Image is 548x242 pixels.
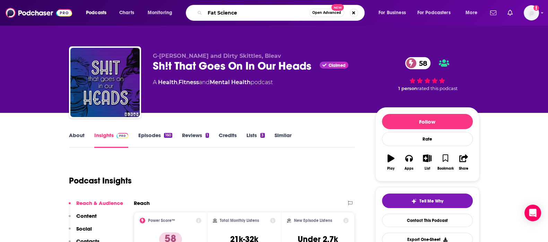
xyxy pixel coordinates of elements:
[459,167,468,171] div: Share
[148,218,175,223] h2: Power Score™
[331,4,344,11] span: New
[260,133,264,138] div: 3
[374,7,415,18] button: open menu
[76,225,92,232] p: Social
[69,200,123,213] button: Reach & Audience
[411,198,417,204] img: tell me why sparkle
[461,7,486,18] button: open menu
[417,86,458,91] span: rated this podcast
[413,7,461,18] button: open menu
[76,213,97,219] p: Content
[329,64,346,67] span: Claimed
[412,57,431,69] span: 58
[6,6,72,19] img: Podchaser - Follow, Share and Rate Podcasts
[533,5,539,11] svg: Add a profile image
[294,218,332,223] h2: New Episode Listens
[382,150,400,175] button: Play
[219,132,237,148] a: Credits
[158,79,177,86] a: Health
[275,132,292,148] a: Similar
[246,132,264,148] a: Lists3
[312,11,341,15] span: Open Advanced
[192,5,371,21] div: Search podcasts, credits, & more...
[382,114,473,129] button: Follow
[94,132,129,148] a: InsightsPodchaser Pro
[375,53,479,96] div: 58 1 personrated this podcast
[505,7,515,19] a: Show notifications dropdown
[382,214,473,227] a: Contact This Podcast
[148,8,172,18] span: Monitoring
[524,205,541,221] div: Open Intercom Messenger
[70,48,140,117] img: Sh!t That Goes On In Our Heads
[405,57,431,69] a: 58
[116,133,129,138] img: Podchaser Pro
[400,150,418,175] button: Apps
[153,53,281,59] span: G-[PERSON_NAME] and Dirty Skittles, Bleav
[143,7,181,18] button: open menu
[436,150,454,175] button: Bookmark
[69,132,85,148] a: About
[417,8,451,18] span: For Podcasters
[119,8,134,18] span: Charts
[524,5,539,20] button: Show profile menu
[177,79,179,86] span: ,
[524,5,539,20] span: Logged in as nicole.koremenos
[487,7,499,19] a: Show notifications dropdown
[81,7,115,18] button: open menu
[69,176,132,186] h1: Podcast Insights
[153,78,273,87] div: A podcast
[419,198,443,204] span: Tell Me Why
[524,5,539,20] img: User Profile
[382,194,473,208] button: tell me why sparkleTell Me Why
[398,86,417,91] span: 1 person
[379,8,406,18] span: For Business
[179,79,199,86] a: Fitness
[134,200,150,206] h2: Reach
[309,9,344,17] button: Open AdvancedNew
[466,8,477,18] span: More
[138,132,172,148] a: Episodes160
[405,167,414,171] div: Apps
[115,7,138,18] a: Charts
[425,167,430,171] div: List
[205,7,309,18] input: Search podcasts, credits, & more...
[182,132,209,148] a: Reviews1
[69,213,97,225] button: Content
[437,167,453,171] div: Bookmark
[220,218,259,223] h2: Total Monthly Listens
[454,150,472,175] button: Share
[382,132,473,146] div: Rate
[418,150,436,175] button: List
[206,133,209,138] div: 1
[210,79,251,86] a: Mental Health
[76,200,123,206] p: Reach & Audience
[387,167,394,171] div: Play
[69,225,92,238] button: Social
[199,79,210,86] span: and
[86,8,106,18] span: Podcasts
[164,133,172,138] div: 160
